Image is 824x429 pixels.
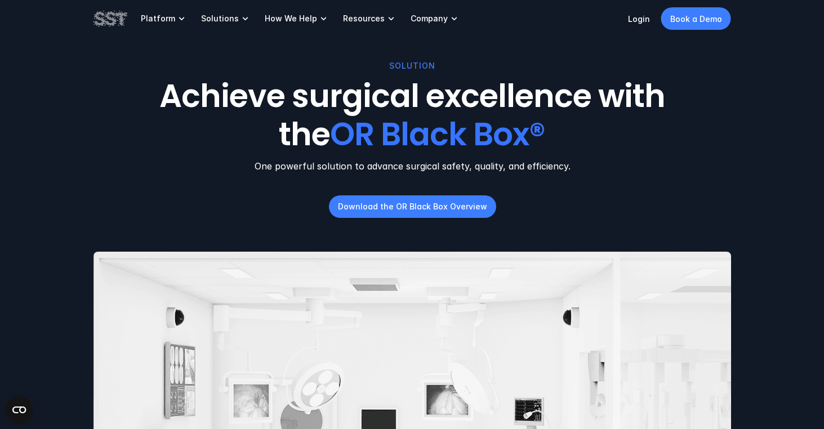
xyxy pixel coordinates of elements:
p: Book a Demo [670,13,722,25]
a: Book a Demo [661,7,731,30]
button: Open CMP widget [6,396,33,423]
p: Company [411,14,448,24]
p: Download the OR Black Box Overview [337,200,487,212]
p: Platform [141,14,175,24]
p: One powerful solution to advance surgical safety, quality, and efficiency. [93,159,731,173]
img: SST logo [93,9,127,28]
p: Resources [343,14,385,24]
h1: Achieve surgical excellence with the [138,78,687,153]
a: Login [628,14,650,24]
p: SOLUTION [389,60,435,72]
a: Download the OR Black Box Overview [328,195,496,218]
span: OR Black Box® [330,113,545,157]
p: How We Help [265,14,317,24]
p: Solutions [201,14,239,24]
